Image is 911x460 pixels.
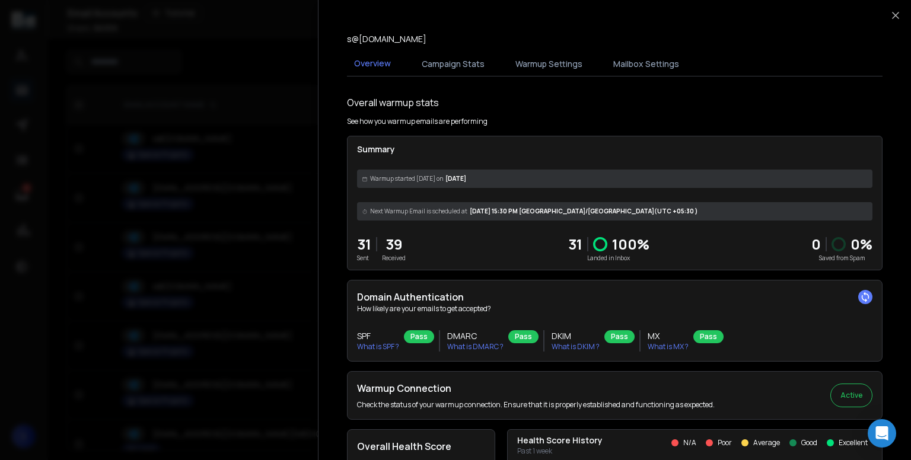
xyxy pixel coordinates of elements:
div: Open Intercom Messenger [868,419,896,448]
p: Average [753,438,780,448]
strong: 0 [811,234,821,254]
p: Sent [357,254,371,263]
p: Past 1 week [517,446,603,456]
button: Active [830,384,872,407]
div: Pass [693,330,724,343]
p: s@[DOMAIN_NAME] [347,33,426,45]
button: Mailbox Settings [606,51,686,77]
div: Pass [404,330,434,343]
p: Excellent [839,438,868,448]
p: N/A [683,438,696,448]
p: Summary [357,143,872,155]
button: Overview [347,50,398,78]
span: Next Warmup Email is scheduled at [370,207,467,216]
h3: DKIM [552,330,600,342]
p: See how you warmup emails are performing [347,117,488,126]
p: 39 [382,235,406,254]
p: 31 [568,235,582,254]
p: Landed in Inbox [568,254,649,263]
h2: Warmup Connection [357,381,715,395]
p: 100 % [612,235,649,254]
p: Poor [718,438,732,448]
p: What is DMARC ? [447,342,504,352]
span: Warmup started [DATE] on [370,174,443,183]
div: Pass [508,330,539,343]
div: Pass [604,330,635,343]
p: Good [801,438,817,448]
p: 0 % [851,235,872,254]
p: Check the status of your warmup connection. Ensure that it is properly established and functionin... [357,400,715,410]
p: Saved from Spam [811,254,872,263]
h1: Overall warmup stats [347,95,439,110]
h2: Overall Health Score [357,439,485,453]
h2: Domain Authentication [357,290,872,304]
p: Health Score History [517,435,603,446]
button: Warmup Settings [508,51,590,77]
div: [DATE] [357,170,872,188]
h3: DMARC [447,330,504,342]
button: Campaign Stats [415,51,492,77]
h3: MX [648,330,689,342]
p: How likely are your emails to get accepted? [357,304,872,314]
p: 31 [357,235,371,254]
p: What is DKIM ? [552,342,600,352]
div: [DATE] 15:30 PM [GEOGRAPHIC_DATA]/[GEOGRAPHIC_DATA] (UTC +05:30 ) [357,202,872,221]
p: Received [382,254,406,263]
p: What is SPF ? [357,342,399,352]
h3: SPF [357,330,399,342]
p: What is MX ? [648,342,689,352]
